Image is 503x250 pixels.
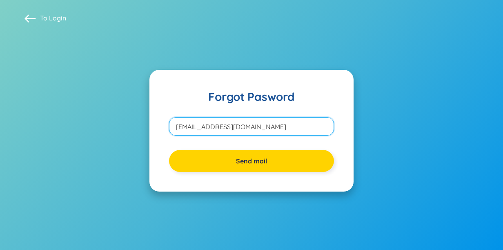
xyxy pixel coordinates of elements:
a: Login [49,14,66,22]
input: Enter your email [169,117,334,136]
span: Send mail [236,156,267,165]
div: Forgot Pasword [169,89,334,104]
span: To [40,13,66,22]
button: Send mail [169,150,334,172]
